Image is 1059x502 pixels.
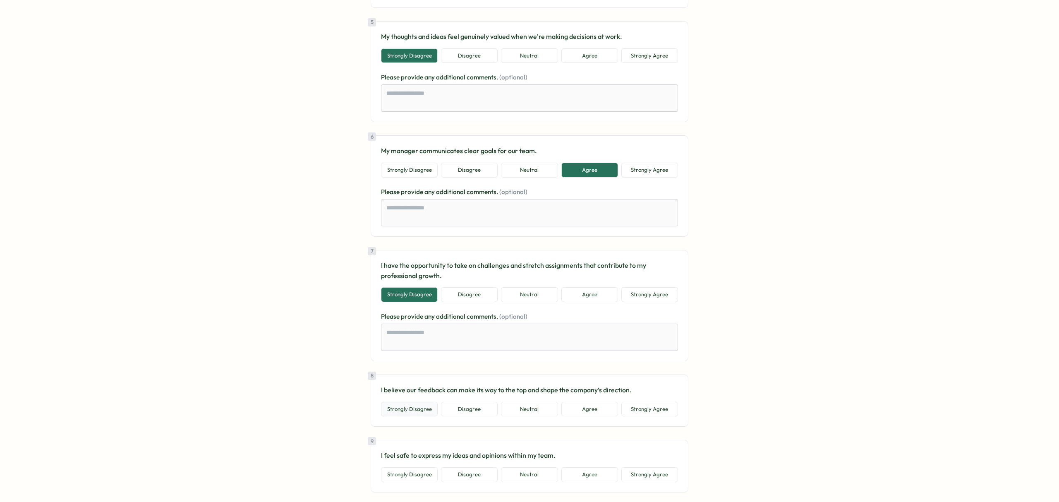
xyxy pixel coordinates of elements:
[368,372,376,380] div: 8
[621,48,678,63] button: Strongly Agree
[401,188,424,196] span: provide
[381,260,678,281] p: I have the opportunity to take on challenges and stretch assignments that contribute to my profes...
[401,73,424,81] span: provide
[501,163,558,178] button: Neutral
[381,31,678,42] p: My thoughts and ideas feel genuinely valued when we're making decisions at work.
[499,73,527,81] span: (optional)
[381,73,401,81] span: Please
[441,163,498,178] button: Disagree
[381,163,438,178] button: Strongly Disagree
[381,146,678,156] p: My manager communicates clear goals for our team.
[501,467,558,482] button: Neutral
[467,312,499,320] span: comments.
[381,450,678,461] p: I feel safe to express my ideas and opinions within my team.
[561,287,618,302] button: Agree
[441,287,498,302] button: Disagree
[621,163,678,178] button: Strongly Agree
[436,188,467,196] span: additional
[381,287,438,302] button: Strongly Disagree
[368,132,376,141] div: 6
[441,467,498,482] button: Disagree
[501,48,558,63] button: Neutral
[467,188,499,196] span: comments.
[381,188,401,196] span: Please
[381,48,438,63] button: Strongly Disagree
[381,402,438,417] button: Strongly Disagree
[381,312,401,320] span: Please
[621,287,678,302] button: Strongly Agree
[381,467,438,482] button: Strongly Disagree
[441,402,498,417] button: Disagree
[467,73,499,81] span: comments.
[368,437,376,445] div: 9
[368,18,376,26] div: 5
[401,312,424,320] span: provide
[424,73,436,81] span: any
[621,467,678,482] button: Strongly Agree
[424,312,436,320] span: any
[499,188,527,196] span: (optional)
[501,402,558,417] button: Neutral
[441,48,498,63] button: Disagree
[436,73,467,81] span: additional
[436,312,467,320] span: additional
[499,312,527,320] span: (optional)
[561,163,618,178] button: Agree
[424,188,436,196] span: any
[368,247,376,255] div: 7
[561,48,618,63] button: Agree
[381,385,678,395] p: I believe our feedback can make its way to the top and shape the company’s direction.
[621,402,678,417] button: Strongly Agree
[561,402,618,417] button: Agree
[501,287,558,302] button: Neutral
[561,467,618,482] button: Agree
